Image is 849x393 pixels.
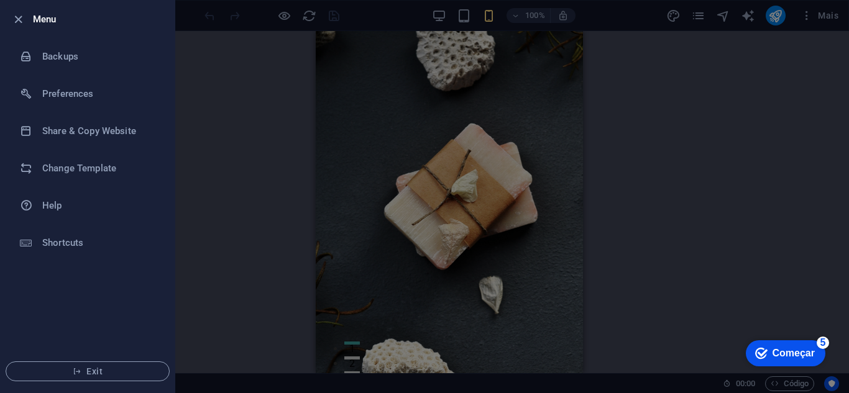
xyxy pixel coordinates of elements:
div: Começar 5 itens restantes, 0% concluído [21,6,101,32]
font: 5 [96,3,101,14]
button: 3 [29,340,44,343]
a: Help [1,187,175,224]
h6: Help [42,198,157,213]
button: 2 [29,325,44,328]
h6: Menu [33,12,165,27]
h6: Shortcuts [42,235,157,250]
h6: Backups [42,49,157,64]
button: 1 [29,310,44,314]
span: Exit [16,366,159,376]
button: Exit [6,361,170,381]
font: Começar [48,14,90,24]
h6: Change Template [42,161,157,176]
h6: Share & Copy Website [42,124,157,138]
h6: Preferences [42,86,157,101]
